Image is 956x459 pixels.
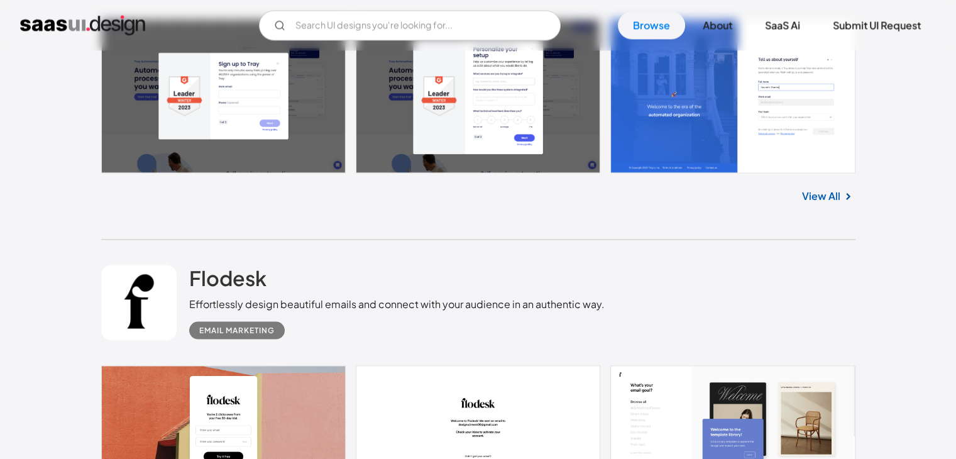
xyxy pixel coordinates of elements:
[802,188,840,203] a: View All
[750,11,815,39] a: SaaS Ai
[688,11,747,39] a: About
[818,11,936,39] a: Submit UI Request
[189,265,266,290] h2: Flodesk
[189,296,605,311] div: Effortlessly design beautiful emails and connect with your audience in an authentic way.
[20,15,145,35] a: home
[259,10,561,40] input: Search UI designs you're looking for...
[199,323,275,338] div: Email Marketing
[189,265,266,296] a: Flodesk
[259,10,561,40] form: Email Form
[618,11,685,39] a: Browse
